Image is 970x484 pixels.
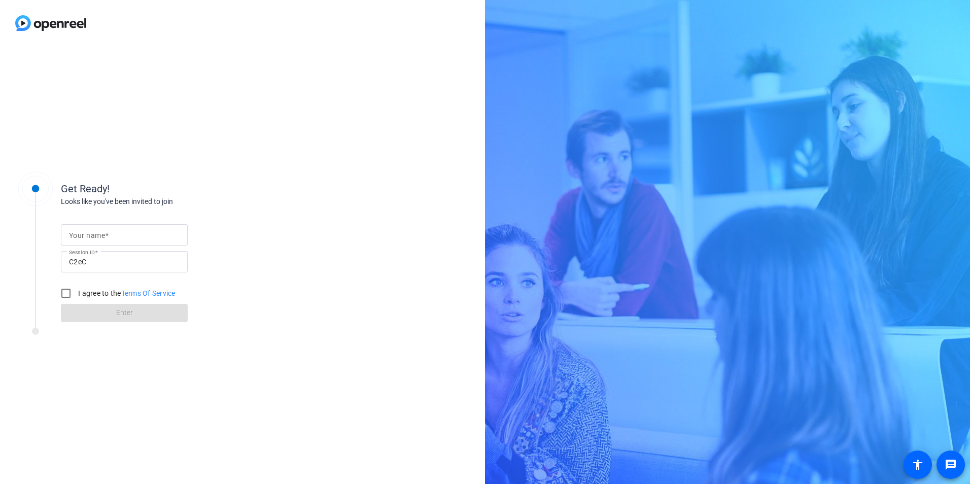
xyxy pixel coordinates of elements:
[945,459,957,471] mat-icon: message
[69,231,105,239] mat-label: Your name
[121,289,176,297] a: Terms Of Service
[61,181,264,196] div: Get Ready!
[76,288,176,298] label: I agree to the
[61,196,264,207] div: Looks like you've been invited to join
[69,249,95,255] mat-label: Session ID
[912,459,924,471] mat-icon: accessibility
